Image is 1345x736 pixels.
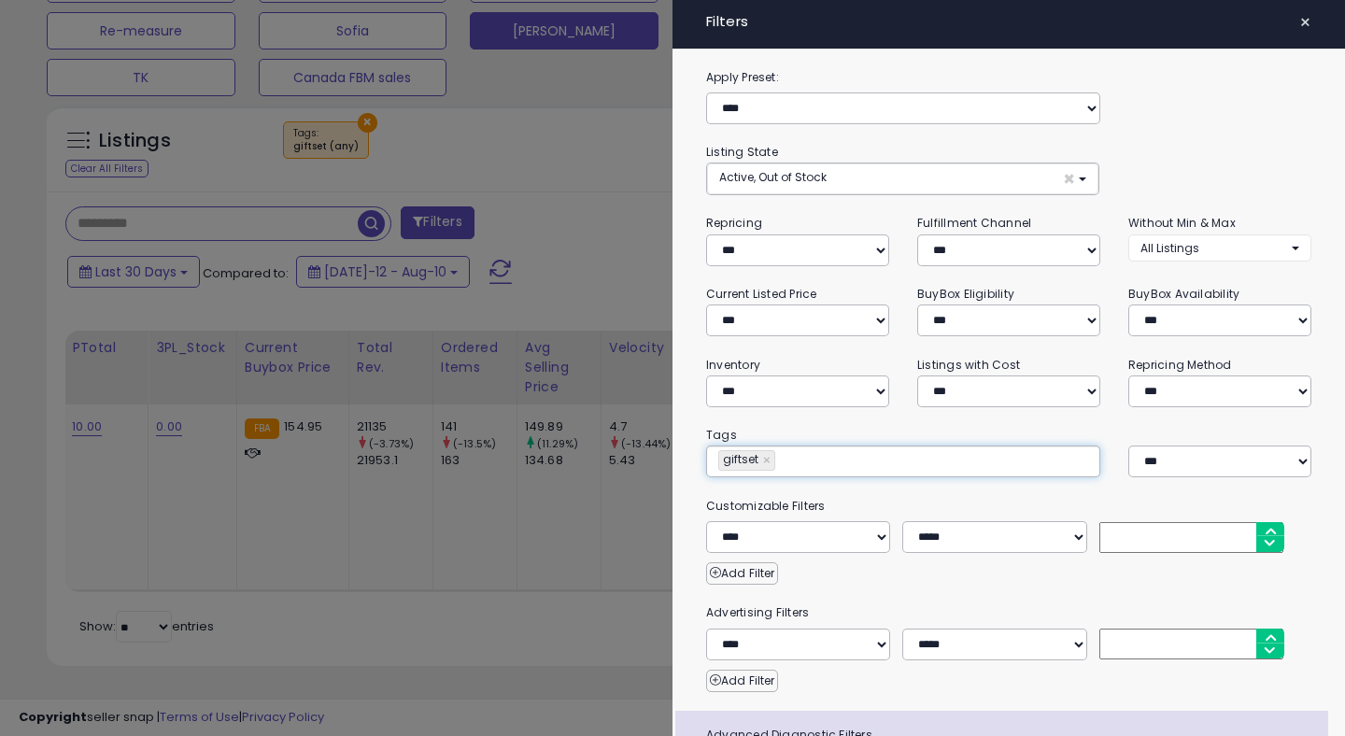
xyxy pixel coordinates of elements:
[1128,215,1236,231] small: Without Min & Max
[1128,357,1232,373] small: Repricing Method
[917,357,1020,373] small: Listings with Cost
[1299,9,1311,35] span: ×
[692,425,1325,446] small: Tags
[692,67,1325,88] label: Apply Preset:
[917,215,1031,231] small: Fulfillment Channel
[706,144,778,160] small: Listing State
[706,286,816,302] small: Current Listed Price
[1128,234,1311,262] button: All Listings
[706,357,760,373] small: Inventory
[1128,286,1239,302] small: BuyBox Availability
[706,562,778,585] button: Add Filter
[706,670,778,692] button: Add Filter
[719,169,827,185] span: Active, Out of Stock
[706,14,1311,30] h4: Filters
[763,451,774,470] a: ×
[1140,240,1199,256] span: All Listings
[1063,169,1075,189] span: ×
[707,163,1098,194] button: Active, Out of Stock ×
[917,286,1014,302] small: BuyBox Eligibility
[706,215,762,231] small: Repricing
[692,496,1325,517] small: Customizable Filters
[1292,9,1319,35] button: ×
[692,602,1325,623] small: Advertising Filters
[719,451,758,467] span: giftset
